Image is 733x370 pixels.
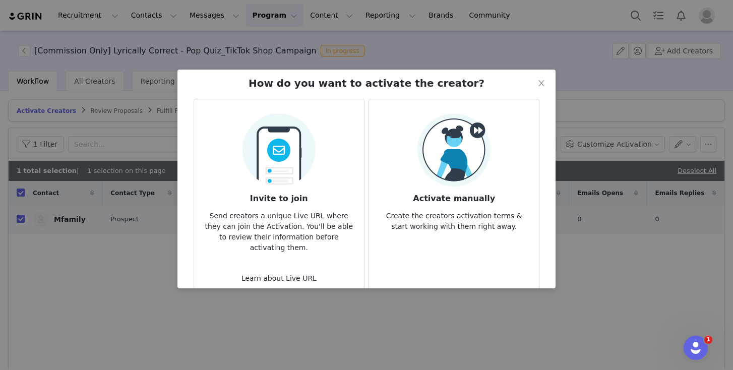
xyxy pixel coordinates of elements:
[202,205,356,253] p: Send creators a unique Live URL where they can join the Activation. You'll be able to review thei...
[202,187,356,205] h3: Invite to join
[249,76,484,91] h2: How do you want to activate the creator?
[537,79,545,87] i: icon: close
[417,113,491,187] img: Manual
[242,107,316,187] img: Send Email
[377,205,531,232] p: Create the creators activation terms & start working with them right away.
[684,336,708,360] iframe: Intercom live chat
[704,336,712,344] span: 1
[377,187,531,205] h3: Activate manually
[527,70,556,98] button: Close
[241,274,317,282] a: Learn about Live URL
